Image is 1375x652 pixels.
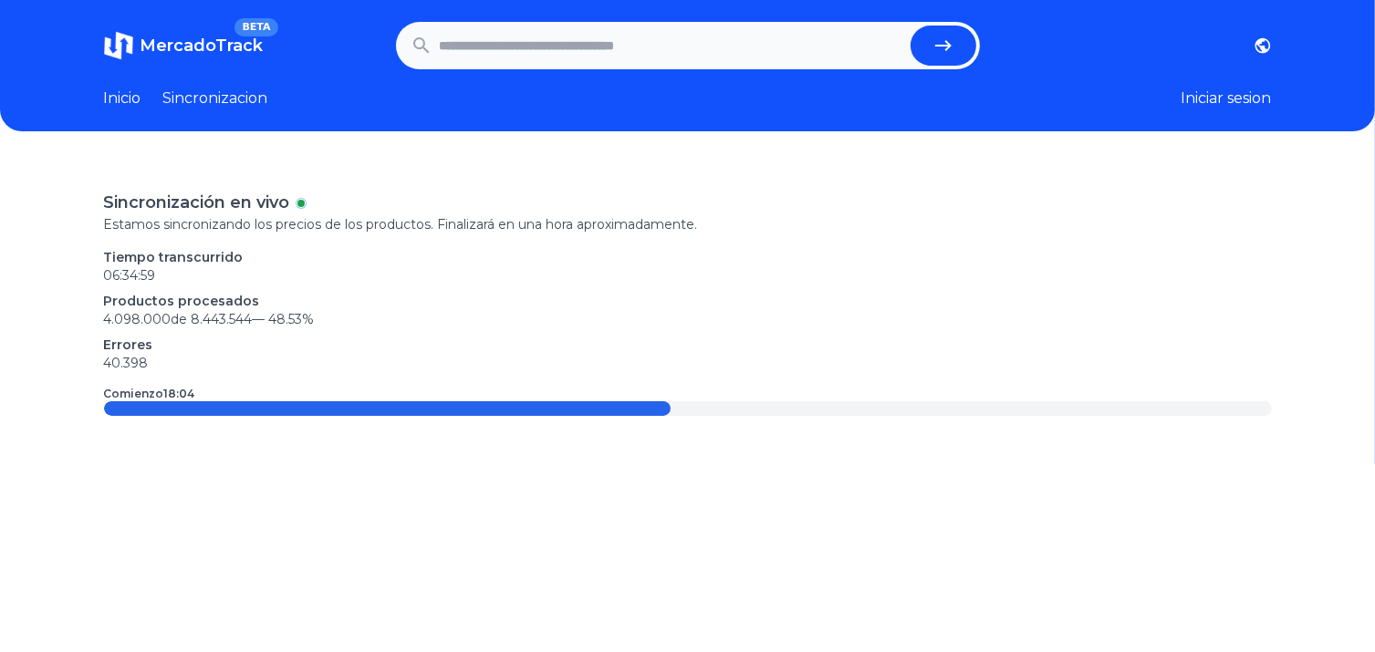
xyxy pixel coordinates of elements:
span: 48.53 % [269,311,315,327]
time: 06:34:59 [104,267,156,284]
a: MercadoTrackBETA [104,31,264,60]
p: Errores [104,336,1272,354]
button: Iniciar sesion [1182,88,1272,109]
p: 40.398 [104,354,1272,372]
p: Comienzo [104,387,195,401]
a: Inicio [104,88,141,109]
a: Sincronizacion [163,88,268,109]
p: 4.098.000 de 8.443.544 — [104,310,1272,328]
img: MercadoTrack [104,31,133,60]
time: 18:04 [164,387,195,400]
span: MercadoTrack [141,36,264,56]
p: Sincronización en vivo [104,190,290,215]
p: Productos procesados [104,292,1272,310]
p: Tiempo transcurrido [104,248,1272,266]
p: Estamos sincronizando los precios de los productos. Finalizará en una hora aproximadamente. [104,215,1272,233]
span: BETA [234,18,277,36]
